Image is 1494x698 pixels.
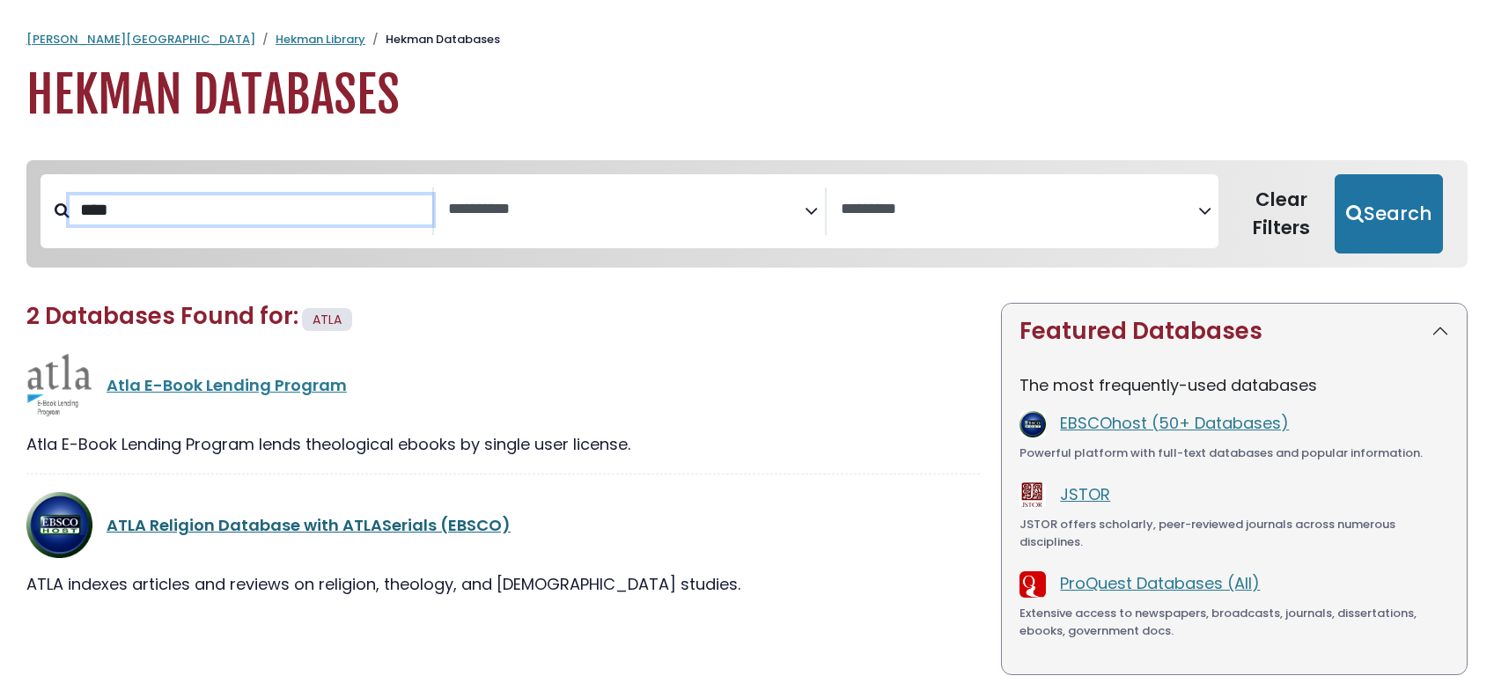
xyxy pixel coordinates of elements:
[26,31,255,48] a: [PERSON_NAME][GEOGRAPHIC_DATA]
[26,31,1468,48] nav: breadcrumb
[365,31,500,48] li: Hekman Databases
[26,66,1468,125] h1: Hekman Databases
[1019,516,1449,550] div: JSTOR offers scholarly, peer-reviewed journals across numerous disciplines.
[1060,572,1260,594] a: ProQuest Databases (All)
[107,374,347,396] a: Atla E-Book Lending Program
[1229,174,1336,253] button: Clear Filters
[841,201,1198,219] textarea: Search
[26,432,980,456] div: Atla E-Book Lending Program lends theological ebooks by single user license.
[1002,304,1467,359] button: Featured Databases
[1019,605,1449,639] div: Extensive access to newspapers, broadcasts, journals, dissertations, ebooks, government docs.
[26,300,298,332] span: 2 Databases Found for:
[1060,483,1110,505] a: JSTOR
[448,201,806,219] textarea: Search
[1019,445,1449,462] div: Powerful platform with full-text databases and popular information.
[313,311,342,328] span: ATLA
[1335,174,1443,253] button: Submit for Search Results
[26,572,980,596] div: ATLA indexes articles and reviews on religion, theology, and [DEMOGRAPHIC_DATA] studies.
[26,160,1468,268] nav: Search filters
[1019,373,1449,397] p: The most frequently-used databases
[276,31,365,48] a: Hekman Library
[1060,412,1289,434] a: EBSCOhost (50+ Databases)
[107,514,511,536] a: ATLA Religion Database with ATLASerials (EBSCO)
[70,195,432,224] input: Search database by title or keyword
